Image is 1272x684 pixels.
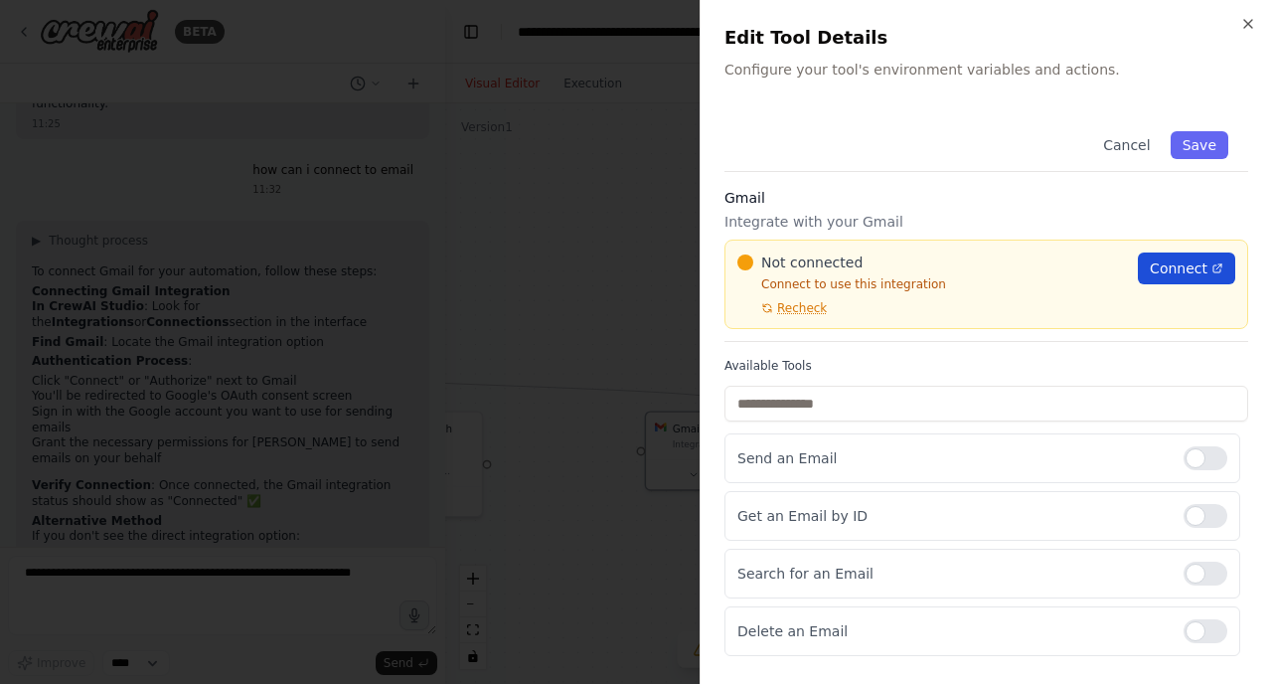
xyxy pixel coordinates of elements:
[737,621,1168,641] p: Delete an Email
[724,358,1248,374] label: Available Tools
[761,253,863,272] span: Not connected
[737,564,1168,584] p: Search for an Email
[737,506,1168,526] p: Get an Email by ID
[724,212,1248,232] p: Integrate with your Gmail
[724,188,1248,208] h3: Gmail
[737,276,1126,292] p: Connect to use this integration
[1171,131,1228,159] button: Save
[724,60,1248,80] p: Configure your tool's environment variables and actions.
[1150,258,1207,278] span: Connect
[737,300,827,316] button: Recheck
[1091,131,1162,159] button: Cancel
[724,24,1248,52] h2: Edit Tool Details
[1138,253,1235,284] a: Connect
[777,300,827,316] span: Recheck
[737,448,1168,468] p: Send an Email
